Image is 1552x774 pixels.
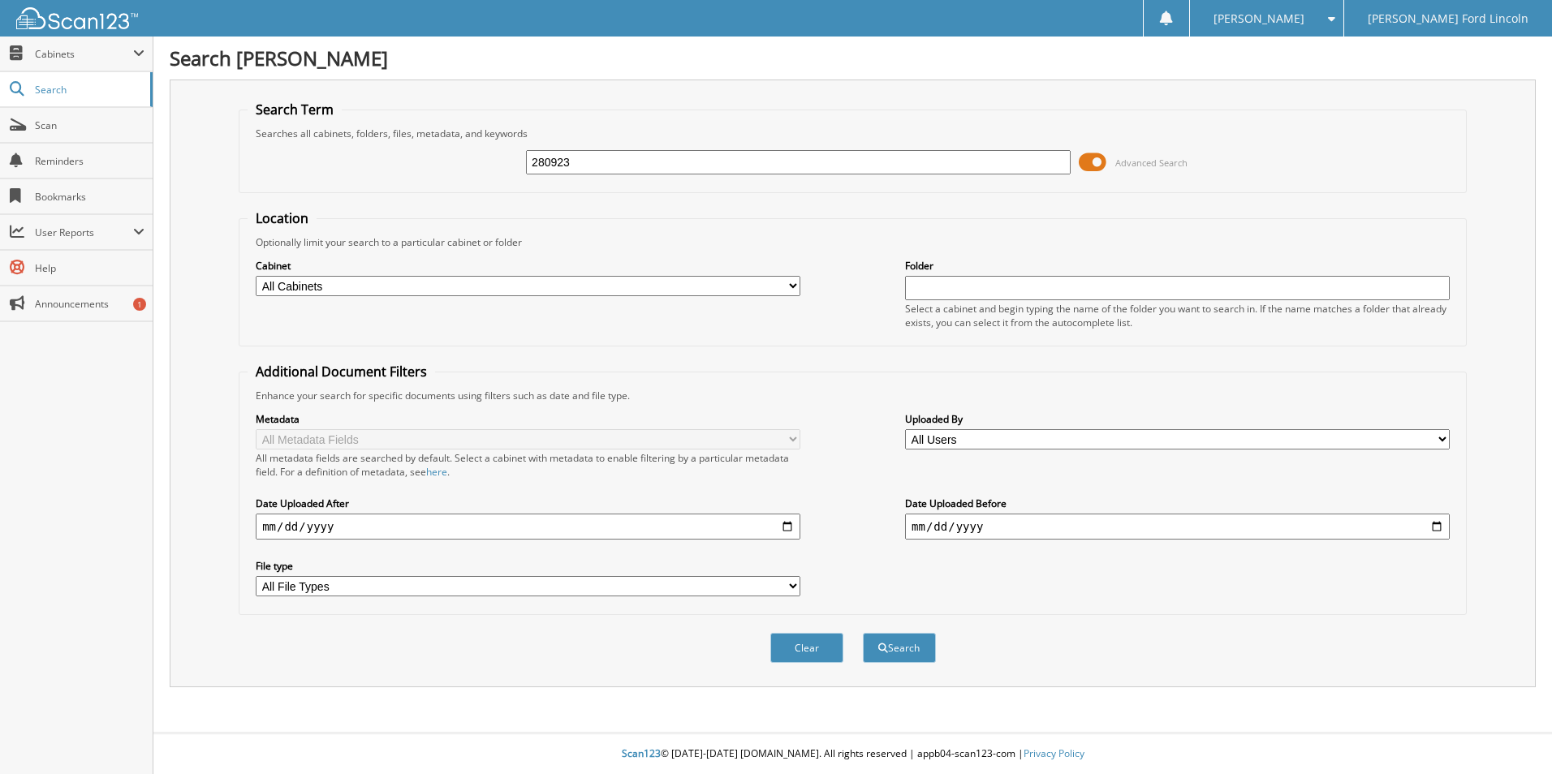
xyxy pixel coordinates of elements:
[426,465,447,479] a: here
[1368,14,1528,24] span: [PERSON_NAME] Ford Lincoln
[248,209,317,227] legend: Location
[905,259,1450,273] label: Folder
[248,101,342,118] legend: Search Term
[248,235,1458,249] div: Optionally limit your search to a particular cabinet or folder
[248,363,435,381] legend: Additional Document Filters
[256,559,800,573] label: File type
[248,127,1458,140] div: Searches all cabinets, folders, files, metadata, and keywords
[256,497,800,510] label: Date Uploaded After
[35,154,144,168] span: Reminders
[622,746,661,760] span: Scan123
[905,514,1450,540] input: end
[1115,157,1188,169] span: Advanced Search
[16,7,138,29] img: scan123-logo-white.svg
[153,734,1552,774] div: © [DATE]-[DATE] [DOMAIN_NAME]. All rights reserved | appb04-scan123-com |
[905,412,1450,426] label: Uploaded By
[256,514,800,540] input: start
[35,47,133,61] span: Cabinets
[905,497,1450,510] label: Date Uploaded Before
[770,633,843,663] button: Clear
[1024,746,1084,760] a: Privacy Policy
[35,261,144,275] span: Help
[256,412,800,426] label: Metadata
[1214,14,1304,24] span: [PERSON_NAME]
[256,451,800,479] div: All metadata fields are searched by default. Select a cabinet with metadata to enable filtering b...
[256,259,800,273] label: Cabinet
[133,298,146,311] div: 1
[35,297,144,311] span: Announcements
[35,83,142,97] span: Search
[863,633,936,663] button: Search
[35,226,133,239] span: User Reports
[905,302,1450,329] div: Select a cabinet and begin typing the name of the folder you want to search in. If the name match...
[248,389,1458,402] div: Enhance your search for specific documents using filters such as date and file type.
[35,190,144,204] span: Bookmarks
[35,118,144,132] span: Scan
[170,45,1536,71] h1: Search [PERSON_NAME]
